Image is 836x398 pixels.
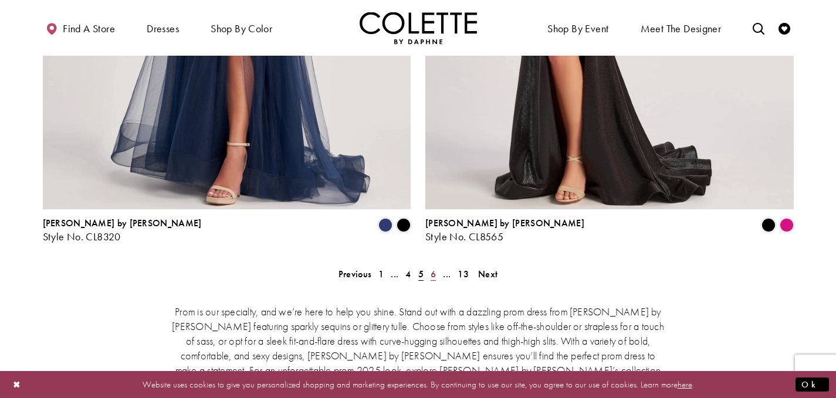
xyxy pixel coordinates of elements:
span: [PERSON_NAME] by [PERSON_NAME] [43,217,202,229]
span: ... [443,268,451,280]
span: 5 [418,268,424,280]
span: 4 [405,268,411,280]
i: Fuchsia [780,218,794,232]
span: Meet the designer [641,23,722,35]
span: 6 [431,268,436,280]
button: Submit Dialog [796,377,829,392]
span: Next [478,268,497,280]
i: Navy Blue [378,218,392,232]
button: Close Dialog [7,374,27,394]
span: Shop by color [208,12,275,44]
a: Find a store [43,12,118,44]
span: Style No. CL8320 [43,230,121,243]
span: Shop by color [211,23,272,35]
p: Prom is our specialty, and we’re here to help you shine. Stand out with a dazzling prom dress fro... [169,304,668,392]
i: Black [397,218,411,232]
a: Prev Page [335,266,375,283]
a: 6 [427,266,439,283]
div: Colette by Daphne Style No. CL8565 [425,218,584,243]
img: Colette by Daphne [360,12,477,44]
a: Next Page [475,266,501,283]
a: 13 [454,266,472,283]
span: ... [391,268,398,280]
span: Shop By Event [544,12,611,44]
i: Black [761,218,776,232]
span: Current page [415,266,427,283]
a: here [678,378,692,390]
a: 4 [402,266,414,283]
span: Style No. CL8565 [425,230,503,243]
div: Colette by Daphne Style No. CL8320 [43,218,202,243]
a: 1 [375,266,387,283]
span: 1 [378,268,384,280]
a: Toggle search [750,12,767,44]
span: Find a store [63,23,115,35]
a: ... [439,266,454,283]
span: [PERSON_NAME] by [PERSON_NAME] [425,217,584,229]
span: Previous [339,268,371,280]
a: Check Wishlist [776,12,793,44]
a: Visit Home Page [360,12,477,44]
span: Dresses [147,23,179,35]
a: Meet the designer [638,12,725,44]
p: Website uses cookies to give you personalized shopping and marketing experiences. By continuing t... [84,376,752,392]
span: Shop By Event [547,23,608,35]
a: ... [387,266,402,283]
span: 13 [458,268,469,280]
span: Dresses [144,12,182,44]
